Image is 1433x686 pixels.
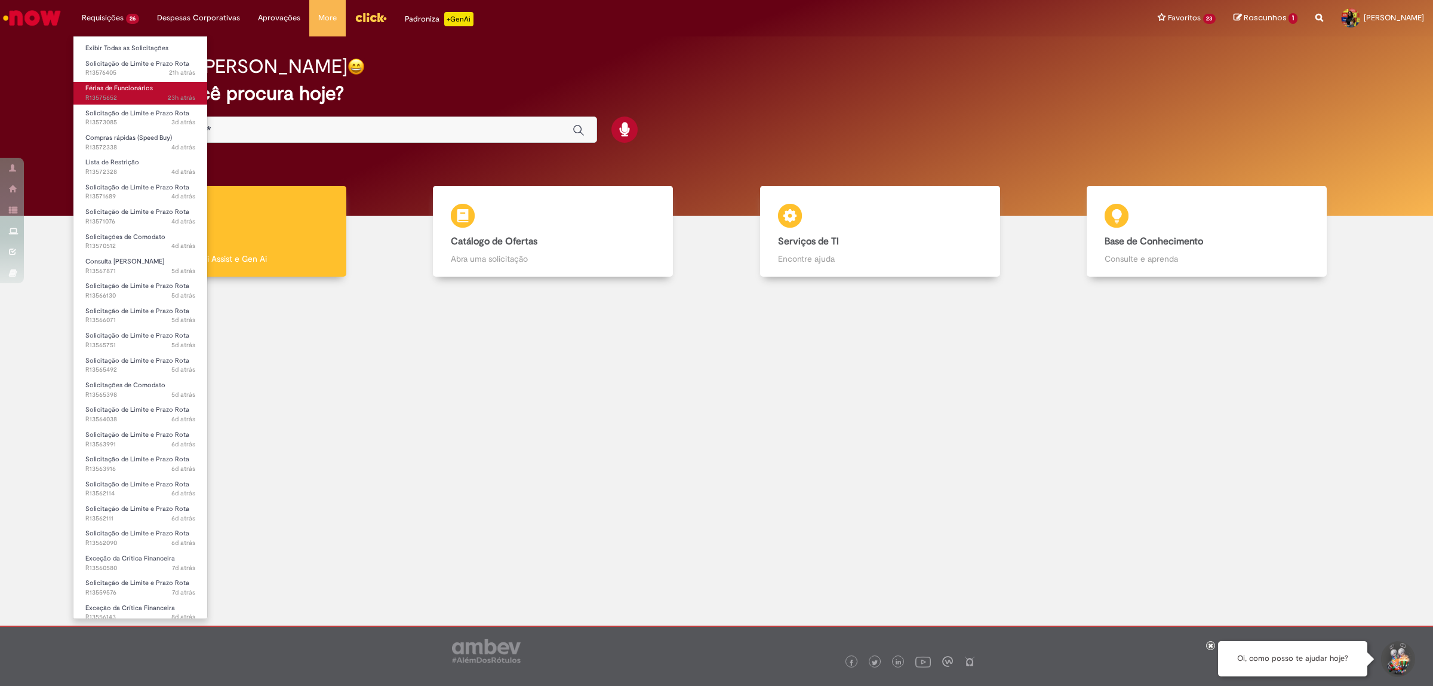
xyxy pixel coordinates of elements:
[63,186,390,277] a: Tirar dúvidas Tirar dúvidas com Lupi Assist e Gen Ai
[85,405,189,414] span: Solicitação de Limite e Prazo Rota
[85,455,189,464] span: Solicitação de Limite e Prazo Rota
[172,588,195,597] span: 7d atrás
[85,365,195,375] span: R13565492
[85,118,195,127] span: R13573085
[171,514,195,523] time: 24/09/2025 10:26:53
[85,267,195,276] span: R13567871
[1289,13,1297,24] span: 1
[85,529,189,538] span: Solicitação de Limite e Prazo Rota
[848,660,854,666] img: logo_footer_facebook.png
[73,107,207,129] a: Aberto R13573085 : Solicitação de Limite e Prazo Rota
[73,329,207,351] a: Aberto R13565751 : Solicitação de Limite e Prazo Rota
[85,232,165,241] span: Solicitações de Comodato
[171,538,195,547] span: 6d atrás
[171,464,195,473] time: 24/09/2025 16:12:31
[73,602,207,624] a: Aberto R13556143 : Exceção da Crítica Financeira
[73,156,207,178] a: Aberto R13572328 : Lista de Restrição
[85,563,195,573] span: R13560580
[82,12,124,24] span: Requisições
[1168,12,1201,24] span: Favoritos
[85,241,195,251] span: R13570512
[85,158,139,167] span: Lista de Restrição
[171,316,195,324] span: 5d atrás
[73,354,207,376] a: Aberto R13565492 : Solicitação de Limite e Prazo Rota
[169,68,195,77] time: 29/09/2025 11:59:51
[318,12,337,24] span: More
[85,341,195,350] span: R13565751
[85,612,195,622] span: R13556143
[168,93,195,102] time: 29/09/2025 10:19:48
[451,235,537,247] b: Catálogo de Ofertas
[1105,253,1309,265] p: Consulte e aprenda
[171,267,195,275] span: 5d atrás
[73,403,207,425] a: Aberto R13564038 : Solicitação de Limite e Prazo Rota
[171,341,195,350] time: 25/09/2025 10:28:15
[85,331,189,340] span: Solicitação de Limite e Prazo Rota
[171,390,195,399] time: 25/09/2025 09:27:22
[85,133,172,142] span: Compras rápidas (Speed Buy)
[1,6,63,30] img: ServiceNow
[157,12,240,24] span: Despesas Corporativas
[171,415,195,424] span: 6d atrás
[73,255,207,277] a: Aberto R13567871 : Consulta Serasa
[119,56,348,77] h2: Bom dia, [PERSON_NAME]
[172,563,195,572] span: 7d atrás
[85,430,189,439] span: Solicitação de Limite e Prazo Rota
[872,660,878,666] img: logo_footer_twitter.png
[172,588,195,597] time: 23/09/2025 15:00:32
[85,167,195,177] span: R13572328
[85,68,195,78] span: R13576405
[73,131,207,154] a: Aberto R13572338 : Compras rápidas (Speed Buy)
[73,206,207,228] a: Aberto R13571076 : Solicitação de Limite e Prazo Rota
[171,241,195,250] time: 26/09/2025 12:59:41
[171,241,195,250] span: 4d atrás
[171,118,195,127] time: 27/09/2025 13:38:09
[896,659,902,666] img: logo_footer_linkedin.png
[85,207,189,216] span: Solicitação de Limite e Prazo Rota
[1244,12,1287,23] span: Rascunhos
[258,12,300,24] span: Aprovações
[172,563,195,572] time: 23/09/2025 17:16:45
[1379,641,1415,677] button: Iniciar Conversa de Suporte
[73,36,208,619] ul: Requisições
[85,291,195,301] span: R13566130
[85,356,189,365] span: Solicitação de Limite e Prazo Rota
[171,514,195,523] span: 6d atrás
[964,656,975,667] img: logo_footer_naosei.png
[73,57,207,79] a: Aberto R13576405 : Solicitação de Limite e Prazo Rota
[85,504,189,513] span: Solicitação de Limite e Prazo Rota
[171,143,195,152] time: 26/09/2025 20:24:17
[171,291,195,300] span: 5d atrás
[85,84,153,93] span: Férias de Funcionários
[171,167,195,176] time: 26/09/2025 19:59:15
[73,82,207,104] a: Aberto R13575652 : Férias de Funcionários
[348,58,365,75] img: happy-face.png
[171,612,195,621] time: 22/09/2025 16:08:21
[171,365,195,374] span: 5d atrás
[171,143,195,152] span: 4d atrás
[405,12,473,26] div: Padroniza
[73,577,207,599] a: Aberto R13559576 : Solicitação de Limite e Prazo Rota
[73,181,207,203] a: Aberto R13571689 : Solicitação de Limite e Prazo Rota
[171,316,195,324] time: 25/09/2025 11:16:31
[778,235,839,247] b: Serviços de TI
[73,478,207,500] a: Aberto R13562114 : Solicitação de Limite e Prazo Rota
[85,192,195,201] span: R13571689
[444,12,473,26] p: +GenAi
[85,307,189,316] span: Solicitação de Limite e Prazo Rota
[390,186,717,277] a: Catálogo de Ofertas Abra uma solicitação
[942,656,953,667] img: logo_footer_workplace.png
[85,257,164,266] span: Consulta [PERSON_NAME]
[73,527,207,549] a: Aberto R13562090 : Solicitação de Limite e Prazo Rota
[85,109,189,118] span: Solicitação de Limite e Prazo Rota
[85,183,189,192] span: Solicitação de Limite e Prazo Rota
[85,538,195,548] span: R13562090
[171,291,195,300] time: 25/09/2025 11:26:21
[73,231,207,253] a: Aberto R13570512 : Solicitações de Comodato
[171,365,195,374] time: 25/09/2025 09:45:56
[85,59,189,68] span: Solicitação de Limite e Prazo Rota
[171,440,195,449] time: 24/09/2025 16:22:17
[171,192,195,201] time: 26/09/2025 16:39:14
[85,480,189,489] span: Solicitação de Limite e Prazo Rota
[73,379,207,401] a: Aberto R13565398 : Solicitações de Comodato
